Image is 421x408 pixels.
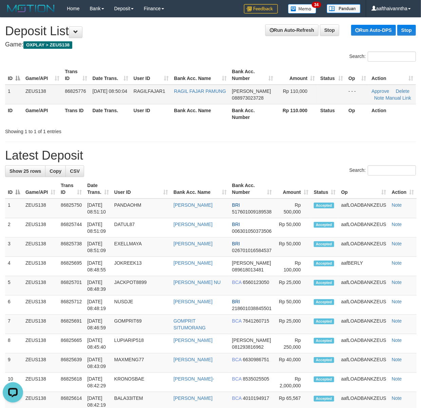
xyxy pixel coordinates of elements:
span: BRI [232,241,240,246]
th: User ID: activate to sort column ascending [112,179,171,199]
td: aafLOADBANKZEUS [339,373,389,392]
td: [DATE] 08:48:19 [84,295,111,315]
td: 86825738 [58,238,84,257]
input: Search: [368,52,416,62]
td: PANDAOHM [112,199,171,218]
td: ZEUS138 [23,334,58,353]
td: JACKPOT8899 [112,276,171,295]
a: Note [392,241,402,246]
a: Note [392,299,402,304]
td: [DATE] 08:45:40 [84,334,111,353]
span: [PERSON_NAME] [232,88,271,94]
span: 34 [312,2,321,8]
span: RAGILFAJAR1 [134,88,165,94]
span: Accepted [314,203,334,208]
th: User ID [131,104,171,123]
th: Bank Acc. Number: activate to sort column ascending [229,65,276,85]
td: aafLOADBANKZEUS [339,238,389,257]
span: [PERSON_NAME] [232,338,271,343]
td: MAXMENG77 [112,353,171,373]
span: Accepted [314,338,334,344]
td: 8 [5,334,23,353]
td: Rp 40,000 [274,353,311,373]
th: Date Trans.: activate to sort column ascending [84,179,111,199]
td: 86825701 [58,276,84,295]
td: 6 [5,295,23,315]
td: ZEUS138 [23,199,58,218]
td: 86825744 [58,218,84,238]
span: [DATE] 08:50:04 [93,88,127,94]
th: Rp 110.000 [276,104,318,123]
span: BCA [232,318,242,324]
td: 86825618 [58,373,84,392]
a: Run Auto-Refresh [265,24,319,36]
span: Accepted [314,222,334,228]
span: Copy 218601038845501 to clipboard [232,306,272,311]
span: Copy 4010194917 to clipboard [243,395,269,401]
td: aafLOADBANKZEUS [339,295,389,315]
td: 86825639 [58,353,84,373]
td: Rp 25,000 [274,315,311,334]
a: Delete [396,88,409,94]
a: [PERSON_NAME] [173,338,212,343]
a: Approve [371,88,389,94]
td: ZEUS138 [23,315,58,334]
td: - - - [346,85,369,104]
a: Note [392,318,402,324]
span: OXPLAY > ZEUS138 [23,41,72,49]
label: Search: [349,165,416,176]
a: [PERSON_NAME] [173,299,212,304]
td: GOMPRIT69 [112,315,171,334]
td: 86825691 [58,315,84,334]
span: BRI [232,222,240,227]
th: Trans ID [62,104,90,123]
span: Copy 081293816962 to clipboard [232,344,264,350]
th: Op: activate to sort column ascending [346,65,369,85]
th: Game/API: activate to sort column ascending [23,179,58,199]
td: [DATE] 08:46:59 [84,315,111,334]
td: 86825712 [58,295,84,315]
td: ZEUS138 [23,373,58,392]
td: 9 [5,353,23,373]
td: LUPIARIP518 [112,334,171,353]
button: Open LiveChat chat widget [3,3,23,23]
td: [DATE] 08:51:09 [84,218,111,238]
th: ID: activate to sort column descending [5,179,23,199]
span: Copy 6560123050 to clipboard [243,280,269,285]
td: aafLOADBANKZEUS [339,218,389,238]
td: JOKREEK13 [112,257,171,276]
img: Button%20Memo.svg [288,4,317,14]
a: Note [392,376,402,382]
span: BCA [232,376,242,382]
td: aafBERLY [339,257,389,276]
th: User ID: activate to sort column ascending [131,65,171,85]
span: Copy 7641260715 to clipboard [243,318,269,324]
span: Accepted [314,261,334,266]
td: ZEUS138 [23,276,58,295]
th: Status: activate to sort column ascending [318,65,346,85]
a: GOMPRIT SITUMORANG [173,318,206,330]
a: Note [392,222,402,227]
span: 86825776 [65,88,86,94]
td: 3 [5,238,23,257]
th: Status: activate to sort column ascending [311,179,339,199]
a: CSV [65,165,84,177]
span: Accepted [314,319,334,324]
a: [PERSON_NAME] [173,202,212,208]
th: Amount: activate to sort column ascending [274,179,311,199]
a: [PERSON_NAME]- [173,376,214,382]
img: MOTION_logo.png [5,3,57,14]
td: Rp 50,000 [274,218,311,238]
td: aafLOADBANKZEUS [339,334,389,353]
span: Accepted [314,280,334,286]
span: Accepted [314,376,334,382]
a: [PERSON_NAME] [173,395,212,401]
th: Game/API [23,104,62,123]
a: [PERSON_NAME] [173,357,212,362]
th: ID: activate to sort column descending [5,65,23,85]
td: ZEUS138 [23,257,58,276]
h1: Deposit List [5,24,416,38]
a: Note [392,395,402,401]
td: aafLOADBANKZEUS [339,315,389,334]
td: 86825750 [58,199,84,218]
